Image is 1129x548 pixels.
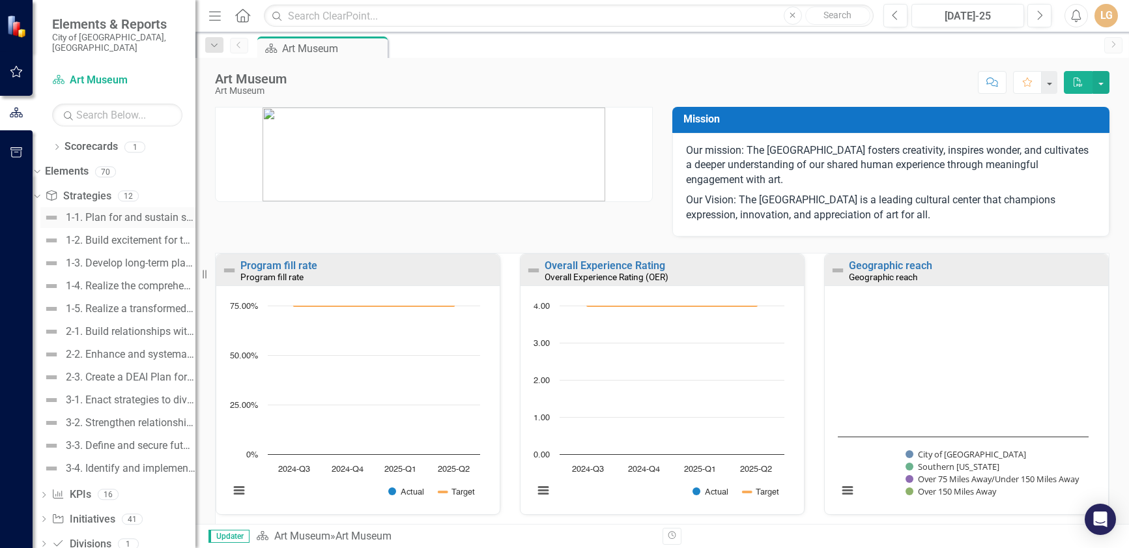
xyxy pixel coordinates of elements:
[906,485,999,497] button: Show Over 150 Miles Away
[1085,504,1116,535] div: Open Intercom Messenger
[740,465,772,474] text: 2025-Q2
[831,299,1102,511] div: Chart. Highcharts interactive chart.
[240,272,304,282] small: Program fill rate
[44,301,59,317] img: Not Defined
[805,7,870,25] button: Search
[122,513,143,525] div: 41
[906,448,986,460] button: Show City of Springfield
[98,489,119,500] div: 16
[906,473,1083,485] button: Show Over 75 Miles Away/Under 150 Miles Away
[683,113,1104,125] h3: Mission
[66,394,195,406] div: 3-1. Enact strategies to diversify revenue.
[246,451,258,459] text: 0%
[40,344,195,365] a: 2-2. Enhance and systematize our processes for gathering data from and about our audiences.
[830,263,846,278] img: Not Defined
[40,390,195,411] a: 3-1. Enact strategies to diversify revenue.
[40,253,195,274] a: 1-3. Develop long-term plan for activating the Museum's outdoor surroundings.
[52,32,182,53] small: City of [GEOGRAPHIC_DATA], [GEOGRAPHIC_DATA]
[118,191,139,202] div: 12
[906,461,990,472] button: Show Southern Missouri
[686,143,1096,191] p: Our mission: The [GEOGRAPHIC_DATA] fosters creativity, inspires wonder, and cultivates a deeper u...
[44,415,59,431] img: Not Defined
[278,465,310,474] text: 2024-Q3
[66,417,195,429] div: 3-2. Strengthen relationships with Museum supporting and auxiliary groups.
[52,16,182,32] span: Elements & Reports
[40,458,195,479] a: 3-4. Identify and implement tools, training and support to facilitate our success.
[66,440,195,452] div: 3-3. Define and secure future human resources (staff, board and volunteer needs).
[215,86,287,96] div: Art Museum
[586,303,759,308] g: Target, series 2 of 2. Line with 4 data points.
[66,371,195,383] div: 2-3. Create a DEAI Plan for the Museum with input from City and community.
[838,482,857,500] button: View chart menu, Chart
[256,529,653,544] div: »
[45,189,111,204] a: Strategies
[52,73,182,88] a: Art Museum
[66,303,195,315] div: 1-5. Realize a transformed Museum experience.
[527,299,791,511] svg: Interactive chart
[230,401,258,410] text: 25.00%
[534,414,550,422] text: 1.00
[52,104,182,126] input: Search Below...
[44,324,59,339] img: Not Defined
[124,141,145,152] div: 1
[222,263,237,278] img: Not Defined
[40,367,195,388] a: 2-3. Create a DEAI Plan for the Museum with input from City and community.
[684,465,716,474] text: 2025-Q1
[40,321,195,342] a: 2-1. Build relationships with key partners to expand community inclusion, reach, and service.
[223,299,493,511] div: Chart. Highcharts interactive chart.
[44,369,59,385] img: Not Defined
[66,235,195,246] div: 1-2. Build excitement for the transformed Museum.
[849,272,917,282] small: Geographic reach
[44,233,59,248] img: Not Defined
[526,263,541,278] img: Not Defined
[534,482,552,500] button: View chart menu, Chart
[66,349,195,360] div: 2-2. Enhance and systematize our processes for gathering data from and about our audiences.
[743,487,779,497] button: Show Target
[44,461,59,476] img: Not Defined
[40,230,195,251] a: 1-2. Build excitement for the transformed Museum.
[40,298,195,319] a: 1-5. Realize a transformed Museum experience.
[686,190,1096,223] p: Our Vision: The [GEOGRAPHIC_DATA] is a leading cultural center that champions expression, innovat...
[527,299,797,511] div: Chart. Highcharts interactive chart.
[274,530,330,542] a: Art Museum
[534,451,550,459] text: 0.00
[264,5,874,27] input: Search ClearPoint...
[823,10,851,20] span: Search
[66,212,195,224] div: 1-1. Plan for and sustain service to the community while the building is under construction.
[1094,4,1118,27] button: LG
[66,280,195,292] div: 1-4. Realize the comprehensive site plan.
[51,512,115,527] a: Initiatives
[545,272,668,282] small: Overall Experience Rating (OER)
[282,40,384,57] div: Art Museum
[208,530,250,543] span: Updater
[44,347,59,362] img: Not Defined
[40,412,195,433] a: 3-2. Strengthen relationships with Museum supporting and auxiliary groups.
[292,303,457,308] g: Target, series 2 of 2. Line with 4 data points.
[332,465,364,474] text: 2024-Q4
[230,352,258,360] text: 50.00%
[916,8,1020,24] div: [DATE]-25
[384,465,416,474] text: 2025-Q1
[572,465,604,474] text: 2024-Q3
[388,487,424,497] button: Show Actual
[230,302,258,311] text: 75.00%
[849,259,932,272] a: Geographic reach
[40,435,195,456] a: 3-3. Define and secure future human resources (staff, board and volunteer needs).
[44,210,59,225] img: Not Defined
[439,487,475,497] button: Show Target
[911,4,1024,27] button: [DATE]-25
[51,487,91,502] a: KPIs
[44,278,59,294] img: Not Defined
[438,465,470,474] text: 2025-Q2
[336,530,392,542] div: Art Museum
[223,299,487,511] svg: Interactive chart
[40,207,195,228] a: 1-1. Plan for and sustain service to the community while the building is under construction.
[66,463,195,474] div: 3-4. Identify and implement tools, training and support to facilitate our success.
[240,259,317,272] a: Program fill rate
[545,259,665,272] a: Overall Experience Rating
[7,14,29,37] img: ClearPoint Strategy
[534,339,550,348] text: 3.00
[66,257,195,269] div: 1-3. Develop long-term plan for activating the Museum's outdoor surroundings.
[44,255,59,271] img: Not Defined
